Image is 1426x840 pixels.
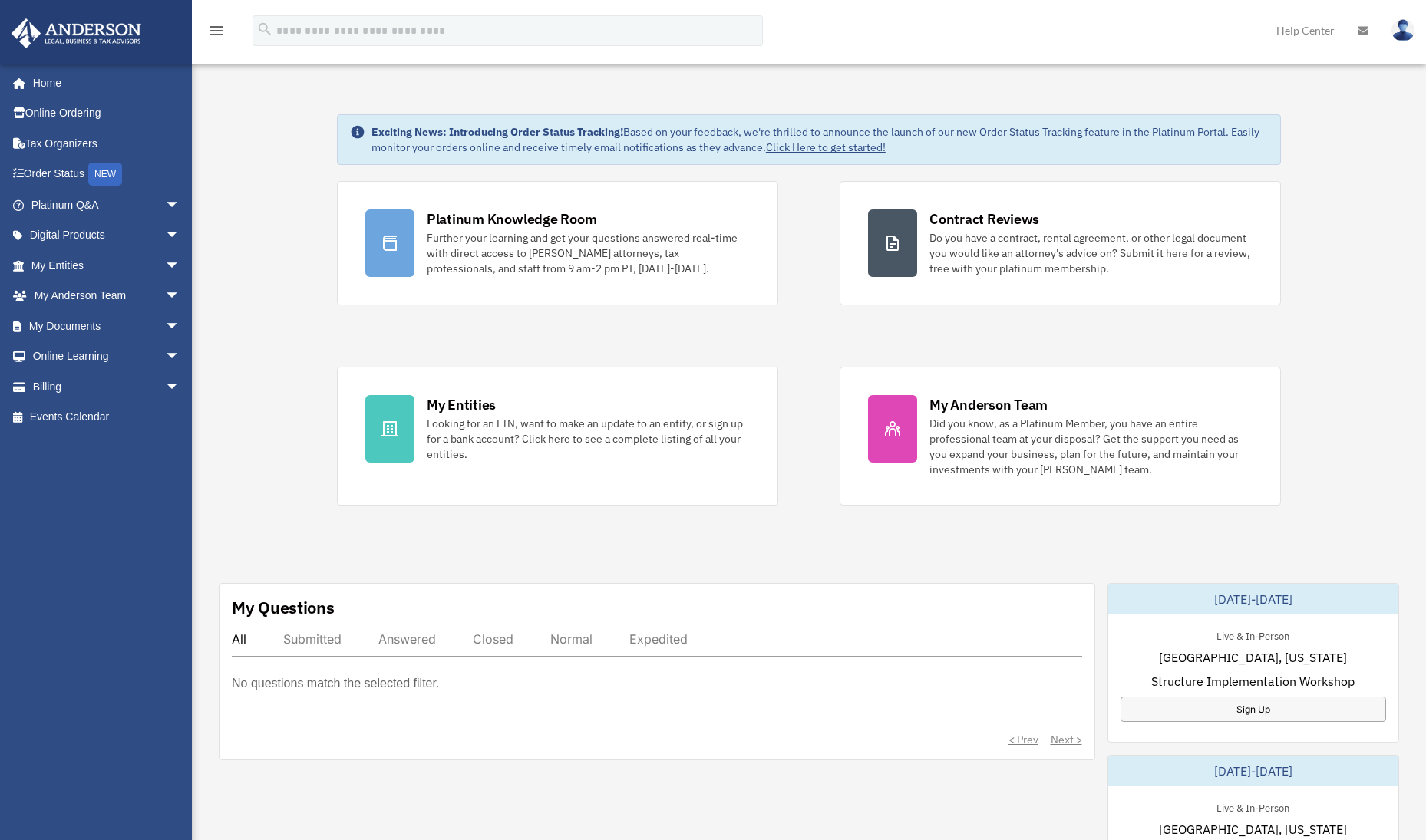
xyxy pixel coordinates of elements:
span: arrow_drop_down [165,220,196,252]
div: [DATE]-[DATE] [1108,584,1399,614]
img: Anderson Advisors Platinum Portal [7,18,146,48]
a: My Entities Looking for an EIN, want to make an update to an entity, or sign up for a bank accoun... [337,367,778,506]
a: Contract Reviews Do you have a contract, rental agreement, or other legal document you would like... [840,181,1281,305]
span: Structure Implementation Workshop [1151,672,1355,690]
a: My Anderson Teamarrow_drop_down [11,281,203,311]
div: All [232,631,246,647]
a: Platinum Q&Aarrow_drop_down [11,189,203,220]
div: Expedited [629,631,688,647]
div: Based on your feedback, we're thrilled to announce the launch of our new Order Status Tracking fe... [371,124,1268,155]
div: Platinum Knowledge Room [427,209,597,229]
a: Home [11,68,196,98]
div: Do you have a contract, rental agreement, or other legal document you would like an attorney's ad... [929,230,1253,276]
p: No questions match the selected filter. [232,673,439,694]
div: Contract Reviews [929,209,1039,229]
div: My Anderson Team [929,395,1048,414]
a: Tax Organizers [11,128,203,159]
div: Live & In-Person [1204,627,1302,643]
a: Digital Productsarrow_drop_down [11,220,203,251]
a: Online Ordering [11,98,203,129]
a: Order StatusNEW [11,159,203,190]
span: arrow_drop_down [165,341,196,373]
span: arrow_drop_down [165,371,196,403]
div: Further your learning and get your questions answered real-time with direct access to [PERSON_NAM... [427,230,750,276]
div: [DATE]-[DATE] [1108,756,1399,786]
span: arrow_drop_down [165,250,196,282]
a: My Entitiesarrow_drop_down [11,250,203,281]
div: NEW [88,163,122,186]
div: Did you know, as a Platinum Member, you have an entire professional team at your disposal? Get th... [929,416,1253,477]
a: Events Calendar [11,402,203,433]
a: Online Learningarrow_drop_down [11,341,203,372]
div: My Questions [232,596,335,619]
span: [GEOGRAPHIC_DATA], [US_STATE] [1159,820,1347,838]
a: menu [207,27,226,40]
a: Click Here to get started! [766,140,886,154]
span: [GEOGRAPHIC_DATA], [US_STATE] [1159,648,1347,667]
div: Live & In-Person [1204,799,1302,815]
div: My Entities [427,395,496,414]
strong: Exciting News: Introducing Order Status Tracking! [371,125,623,139]
span: arrow_drop_down [165,189,196,221]
div: Closed [473,631,513,647]
div: Normal [550,631,593,647]
a: My Documentsarrow_drop_down [11,311,203,341]
a: Billingarrow_drop_down [11,371,203,402]
span: arrow_drop_down [165,311,196,342]
div: Submitted [283,631,342,647]
span: arrow_drop_down [165,281,196,312]
a: Platinum Knowledge Room Further your learning and get your questions answered real-time with dire... [337,181,778,305]
i: search [256,21,273,38]
div: Looking for an EIN, want to make an update to an entity, or sign up for a bank account? Click her... [427,416,750,462]
a: My Anderson Team Did you know, as a Platinum Member, you have an entire professional team at your... [840,367,1281,506]
a: Sign Up [1121,697,1387,722]
img: User Pic [1391,19,1414,41]
div: Answered [378,631,436,647]
i: menu [207,21,226,40]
